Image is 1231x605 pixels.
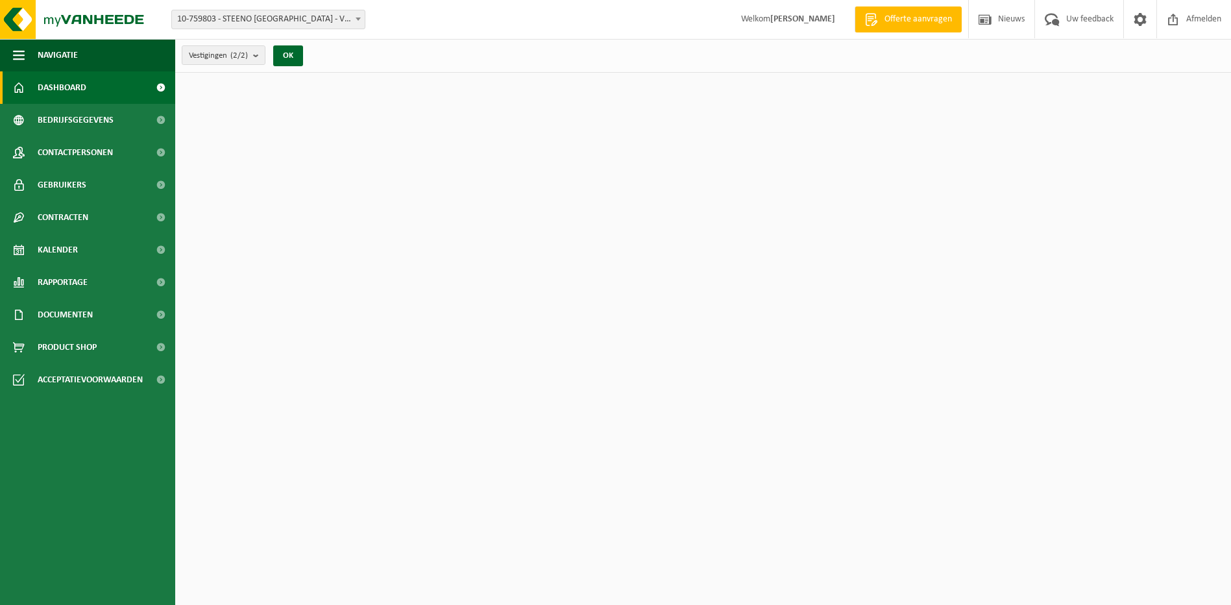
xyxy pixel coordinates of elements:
[230,51,248,60] count: (2/2)
[182,45,265,65] button: Vestigingen(2/2)
[38,299,93,331] span: Documenten
[770,14,835,24] strong: [PERSON_NAME]
[189,46,248,66] span: Vestigingen
[171,10,365,29] span: 10-759803 - STEENO NV - VICHTE
[38,234,78,266] span: Kalender
[38,169,86,201] span: Gebruikers
[38,104,114,136] span: Bedrijfsgegevens
[38,39,78,71] span: Navigatie
[38,201,88,234] span: Contracten
[38,136,113,169] span: Contactpersonen
[38,266,88,299] span: Rapportage
[38,71,86,104] span: Dashboard
[273,45,303,66] button: OK
[855,6,962,32] a: Offerte aanvragen
[881,13,955,26] span: Offerte aanvragen
[38,364,143,396] span: Acceptatievoorwaarden
[172,10,365,29] span: 10-759803 - STEENO NV - VICHTE
[38,331,97,364] span: Product Shop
